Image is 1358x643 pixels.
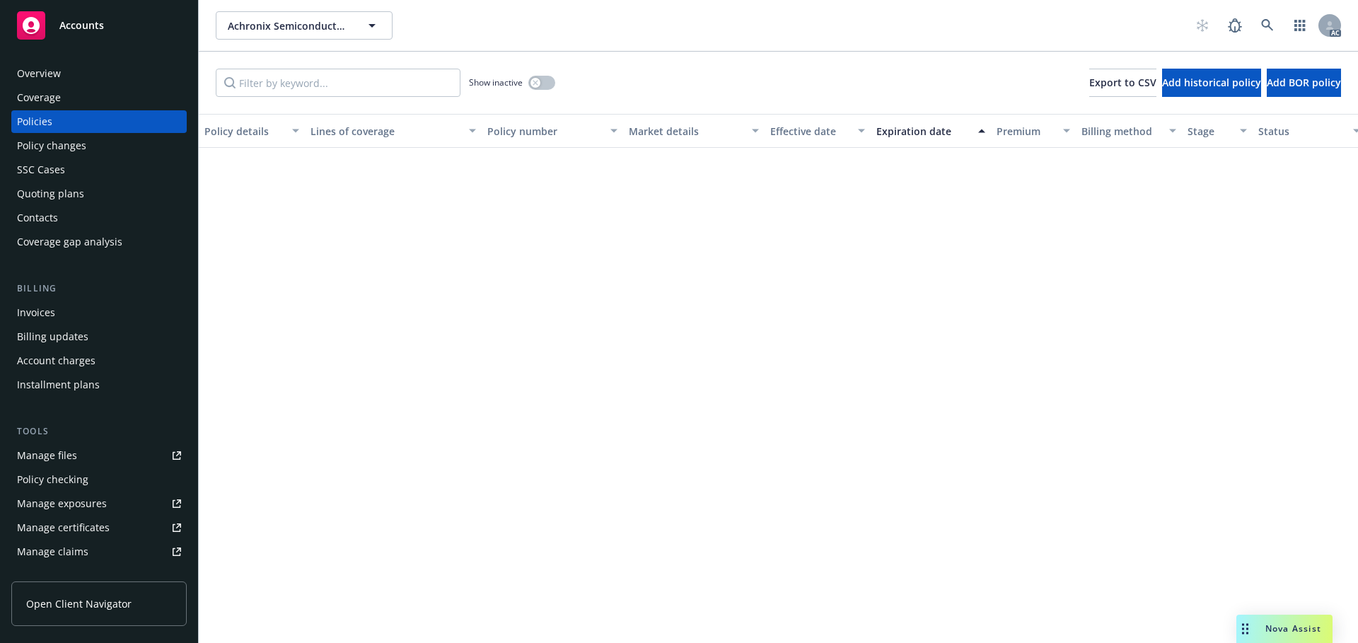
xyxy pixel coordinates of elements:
a: Invoices [11,301,187,324]
div: Manage BORs [17,564,83,587]
a: Manage certificates [11,516,187,539]
a: Coverage gap analysis [11,231,187,253]
div: Coverage [17,86,61,109]
a: Overview [11,62,187,85]
a: Manage BORs [11,564,187,587]
button: Achronix Semiconductor Corporation [216,11,393,40]
button: Policy details [199,114,305,148]
a: Policies [11,110,187,133]
a: Switch app [1286,11,1314,40]
div: Manage claims [17,540,88,563]
span: Show inactive [469,76,523,88]
button: Add BOR policy [1267,69,1341,97]
span: Add BOR policy [1267,76,1341,89]
div: Premium [997,124,1055,139]
div: Billing updates [17,325,88,348]
a: Contacts [11,207,187,229]
a: Coverage [11,86,187,109]
span: Nova Assist [1265,622,1321,635]
div: Manage exposures [17,492,107,515]
div: Coverage gap analysis [17,231,122,253]
span: Achronix Semiconductor Corporation [228,18,350,33]
button: Stage [1182,114,1253,148]
a: Manage files [11,444,187,467]
div: SSC Cases [17,158,65,181]
button: Effective date [765,114,871,148]
div: Status [1258,124,1345,139]
div: Effective date [770,124,849,139]
button: Expiration date [871,114,991,148]
button: Premium [991,114,1076,148]
a: Manage claims [11,540,187,563]
span: Add historical policy [1162,76,1261,89]
div: Manage files [17,444,77,467]
a: SSC Cases [11,158,187,181]
a: Report a Bug [1221,11,1249,40]
a: Search [1253,11,1282,40]
a: Manage exposures [11,492,187,515]
div: Policy changes [17,134,86,157]
div: Policy details [204,124,284,139]
span: Accounts [59,20,104,31]
div: Manage certificates [17,516,110,539]
div: Stage [1188,124,1231,139]
div: Quoting plans [17,183,84,205]
a: Installment plans [11,373,187,396]
button: Billing method [1076,114,1182,148]
button: Lines of coverage [305,114,482,148]
div: Contacts [17,207,58,229]
div: Overview [17,62,61,85]
button: Add historical policy [1162,69,1261,97]
button: Market details [623,114,765,148]
a: Account charges [11,349,187,372]
a: Accounts [11,6,187,45]
a: Policy changes [11,134,187,157]
div: Account charges [17,349,95,372]
div: Lines of coverage [311,124,460,139]
a: Billing updates [11,325,187,348]
button: Export to CSV [1089,69,1156,97]
div: Policy number [487,124,602,139]
div: Drag to move [1236,615,1254,643]
a: Quoting plans [11,183,187,205]
span: Open Client Navigator [26,596,132,611]
div: Invoices [17,301,55,324]
div: Billing method [1081,124,1161,139]
button: Policy number [482,114,623,148]
div: Market details [629,124,743,139]
div: Policies [17,110,52,133]
div: Billing [11,282,187,296]
div: Tools [11,424,187,439]
div: Policy checking [17,468,88,491]
a: Start snowing [1188,11,1217,40]
div: Expiration date [876,124,970,139]
a: Policy checking [11,468,187,491]
span: Export to CSV [1089,76,1156,89]
div: Installment plans [17,373,100,396]
button: Nova Assist [1236,615,1333,643]
input: Filter by keyword... [216,69,460,97]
